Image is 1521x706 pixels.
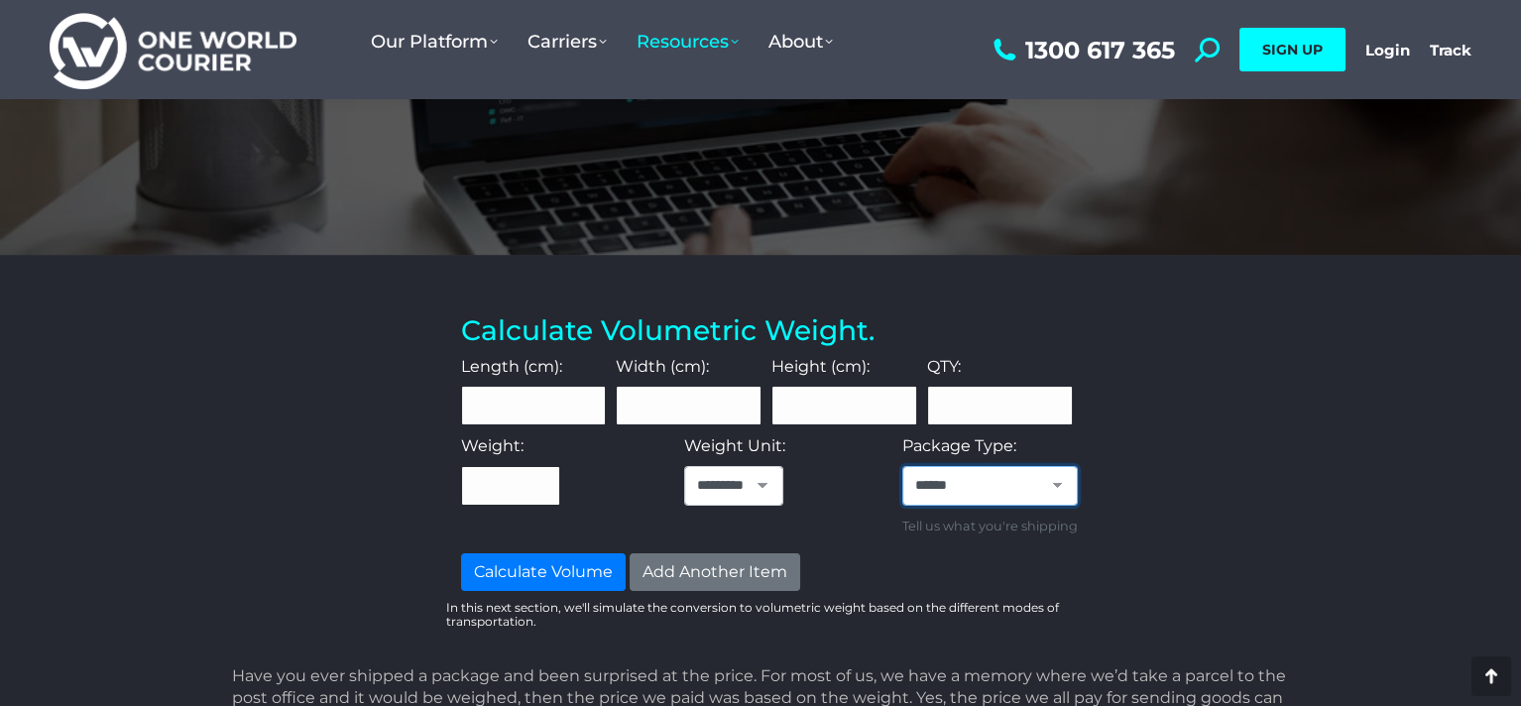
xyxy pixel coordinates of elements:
[461,356,562,378] label: Length (cm):
[371,31,498,53] span: Our Platform
[616,356,709,378] label: Width (cm):
[630,553,800,591] button: Add Another Item
[513,11,622,72] a: Carriers
[1262,41,1323,59] span: SIGN UP
[446,601,1088,630] p: In this next section, we'll simulate the conversion to volumetric weight based on the different m...
[754,11,848,72] a: About
[1430,41,1471,59] a: Track
[637,31,739,53] span: Resources
[527,31,607,53] span: Carriers
[622,11,754,72] a: Resources
[1365,41,1410,59] a: Login
[989,38,1175,62] a: 1300 617 365
[461,553,626,591] button: Calculate Volume
[50,10,296,90] img: One World Courier
[461,435,524,457] label: Weight:
[902,435,1016,457] label: Package Type:
[684,435,785,457] label: Weight Unit:
[927,356,961,378] label: QTY:
[1239,28,1345,71] a: SIGN UP
[771,356,870,378] label: Height (cm):
[461,314,1073,348] h3: Calculate Volumetric Weight.
[768,31,833,53] span: About
[356,11,513,72] a: Our Platform
[902,516,1078,537] small: Tell us what you're shipping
